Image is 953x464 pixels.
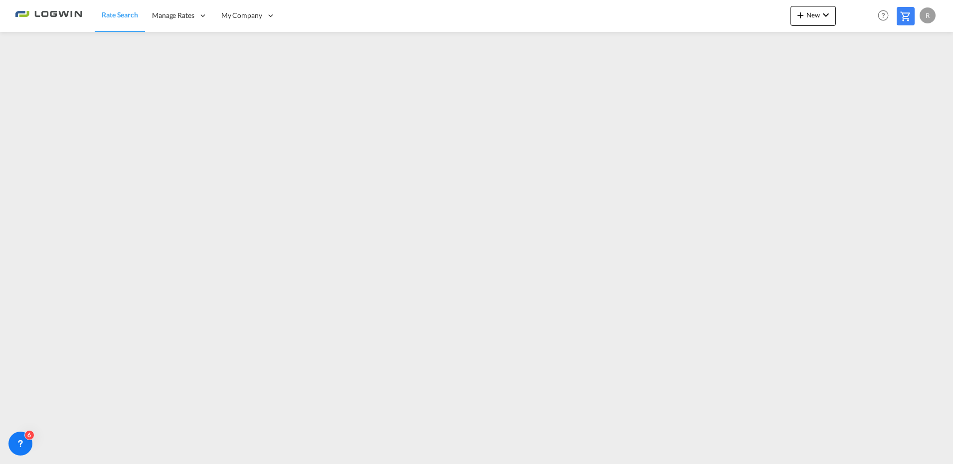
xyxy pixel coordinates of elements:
[820,9,832,21] md-icon: icon-chevron-down
[15,4,82,27] img: 2761ae10d95411efa20a1f5e0282d2d7.png
[152,10,194,20] span: Manage Rates
[920,7,936,23] div: R
[102,10,138,19] span: Rate Search
[875,7,897,25] div: Help
[875,7,892,24] span: Help
[794,9,806,21] md-icon: icon-plus 400-fg
[794,11,832,19] span: New
[221,10,262,20] span: My Company
[791,6,836,26] button: icon-plus 400-fgNewicon-chevron-down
